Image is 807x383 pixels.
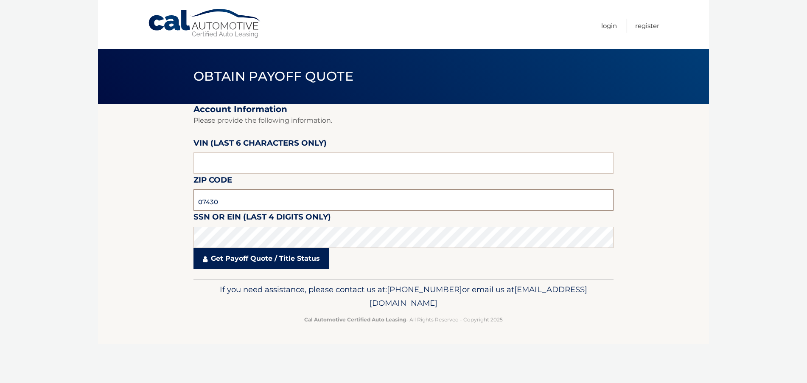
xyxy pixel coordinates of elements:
[601,19,617,33] a: Login
[199,315,608,324] p: - All Rights Reserved - Copyright 2025
[635,19,659,33] a: Register
[387,284,462,294] span: [PHONE_NUMBER]
[193,174,232,189] label: Zip Code
[193,211,331,226] label: SSN or EIN (last 4 digits only)
[193,104,614,115] h2: Account Information
[193,68,353,84] span: Obtain Payoff Quote
[199,283,608,310] p: If you need assistance, please contact us at: or email us at
[193,115,614,127] p: Please provide the following information.
[148,8,262,39] a: Cal Automotive
[193,137,327,152] label: VIN (last 6 characters only)
[304,316,406,323] strong: Cal Automotive Certified Auto Leasing
[193,248,329,269] a: Get Payoff Quote / Title Status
